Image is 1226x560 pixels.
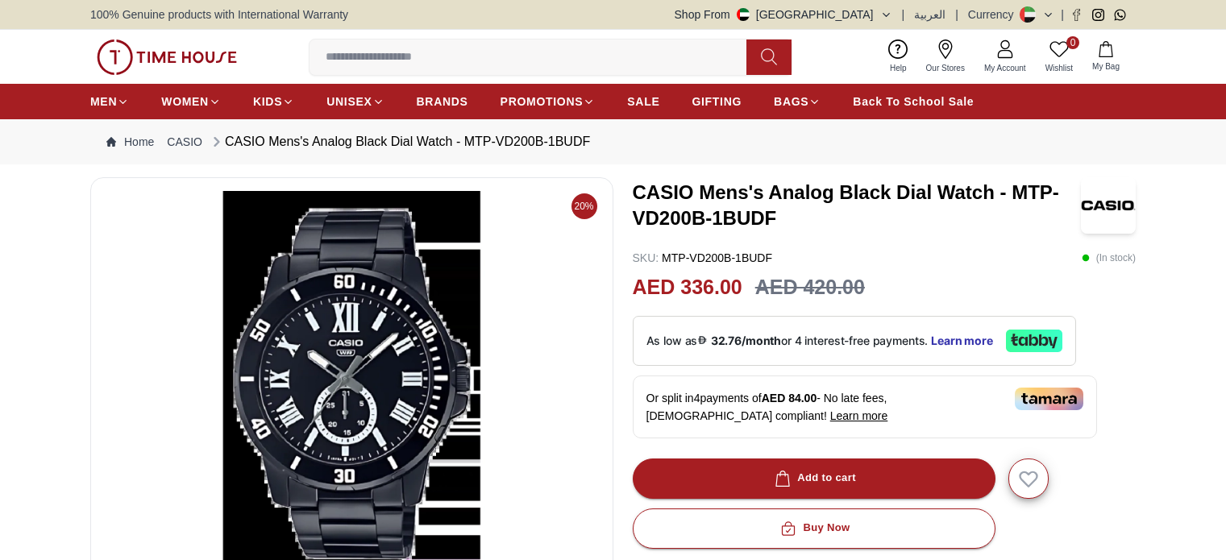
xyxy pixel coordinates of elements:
[90,87,129,116] a: MEN
[633,180,1081,231] h3: CASIO Mens's Analog Black Dial Watch - MTP-VD200B-1BUDF
[916,36,975,77] a: Our Stores
[633,458,995,499] button: Add to cart
[1061,6,1064,23] span: |
[1066,36,1079,49] span: 0
[571,193,597,219] span: 20%
[762,392,817,404] span: AED 84.00
[501,93,584,110] span: PROMOTIONS
[209,132,590,151] div: CASIO Mens's Analog Black Dial Watch - MTP-VD200B-1BUDF
[90,93,117,110] span: MEN
[326,87,384,116] a: UNISEX
[161,87,221,116] a: WOMEN
[830,409,888,422] span: Learn more
[737,8,750,21] img: United Arab Emirates
[774,93,808,110] span: BAGS
[1036,36,1083,77] a: 0Wishlist
[692,93,742,110] span: GIFTING
[167,134,202,150] a: CASIO
[978,62,1033,74] span: My Account
[955,6,958,23] span: |
[1092,9,1104,21] a: Instagram
[902,6,905,23] span: |
[90,6,348,23] span: 100% Genuine products with International Warranty
[97,39,237,75] img: ...
[633,375,1097,438] div: Or split in 4 payments of - No late fees, [DEMOGRAPHIC_DATA] compliant!
[675,6,892,23] button: Shop From[GEOGRAPHIC_DATA]
[1082,250,1136,266] p: ( In stock )
[1083,38,1129,76] button: My Bag
[633,272,742,303] h2: AED 336.00
[633,251,659,264] span: SKU :
[771,469,856,487] div: Add to cart
[161,93,209,110] span: WOMEN
[633,250,773,266] p: MTP-VD200B-1BUDF
[883,62,913,74] span: Help
[1039,62,1079,74] span: Wishlist
[880,36,916,77] a: Help
[1114,9,1126,21] a: Whatsapp
[1086,60,1126,73] span: My Bag
[920,62,971,74] span: Our Stores
[777,519,850,537] div: Buy Now
[1015,388,1083,410] img: Tamara
[1070,9,1083,21] a: Facebook
[627,87,659,116] a: SALE
[774,87,821,116] a: BAGS
[417,93,468,110] span: BRANDS
[853,87,974,116] a: Back To School Sale
[1081,177,1136,234] img: CASIO Mens's Analog Black Dial Watch - MTP-VD200B-1BUDF
[90,119,1136,164] nav: Breadcrumb
[417,87,468,116] a: BRANDS
[755,272,865,303] h3: AED 420.00
[253,93,282,110] span: KIDS
[627,93,659,110] span: SALE
[633,508,995,549] button: Buy Now
[106,134,154,150] a: Home
[853,93,974,110] span: Back To School Sale
[501,87,596,116] a: PROMOTIONS
[253,87,294,116] a: KIDS
[914,6,945,23] button: العربية
[968,6,1020,23] div: Currency
[692,87,742,116] a: GIFTING
[326,93,372,110] span: UNISEX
